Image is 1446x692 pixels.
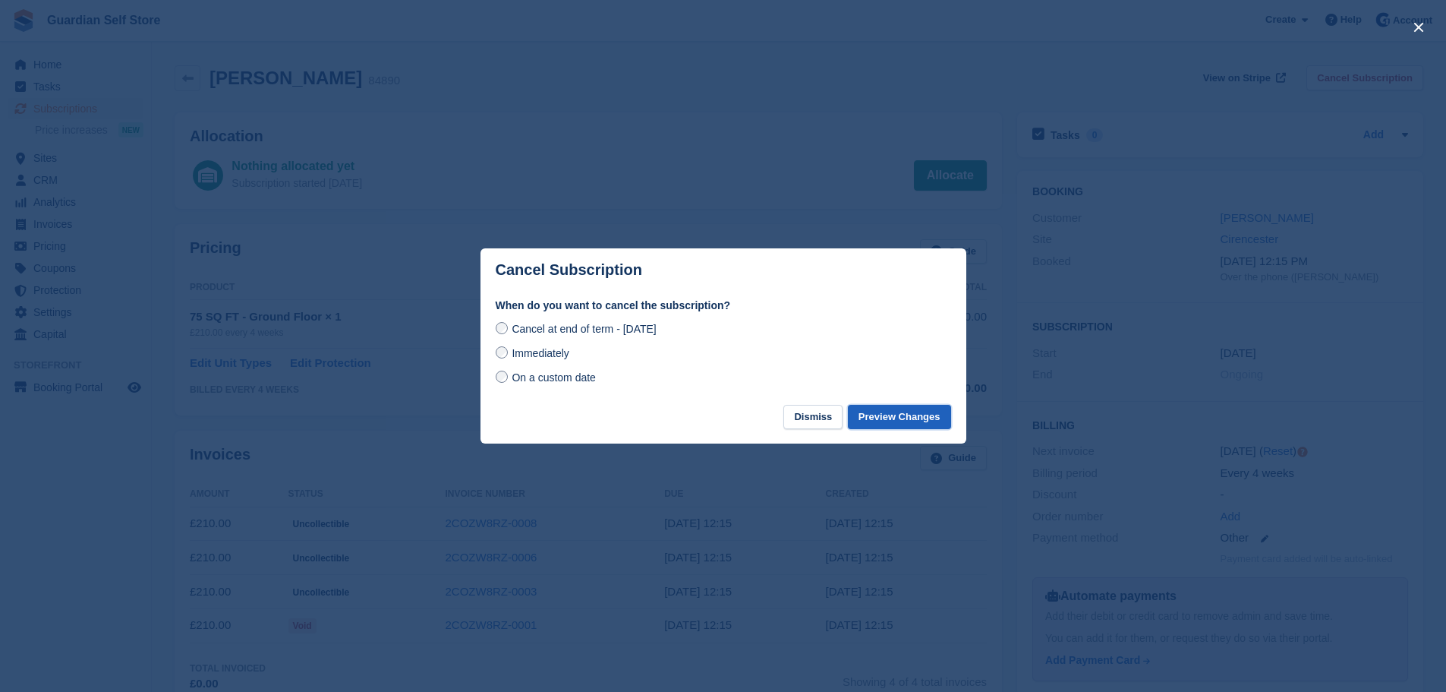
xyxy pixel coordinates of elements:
button: Dismiss [783,405,843,430]
input: Immediately [496,346,508,359]
span: Immediately [512,347,569,359]
label: When do you want to cancel the subscription? [496,298,951,314]
span: Cancel at end of term - [DATE] [512,323,656,335]
button: Preview Changes [848,405,951,430]
p: Cancel Subscription [496,261,642,279]
button: close [1407,15,1431,39]
input: On a custom date [496,371,508,383]
input: Cancel at end of term - [DATE] [496,322,508,334]
span: On a custom date [512,371,596,384]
